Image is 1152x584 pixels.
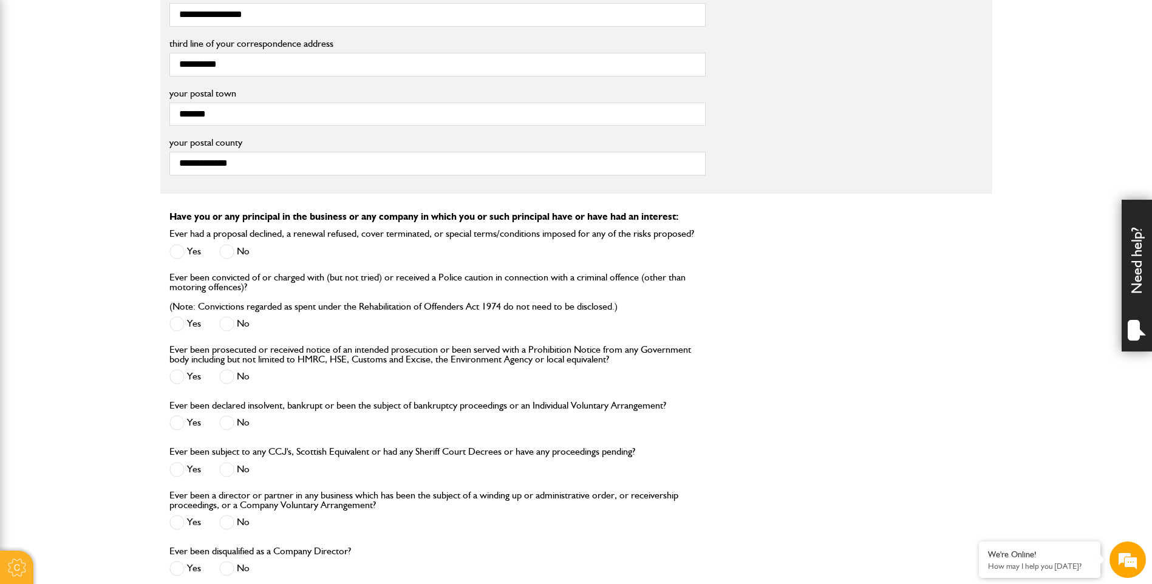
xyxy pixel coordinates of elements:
[169,447,635,457] label: Ever been subject to any CCJ's, Scottish Equivalent or had any Sheriff Court Decrees or have any ...
[169,138,706,148] label: your postal county
[16,220,222,364] textarea: Type your message and hit 'Enter'
[219,316,250,331] label: No
[16,148,222,175] input: Enter your email address
[169,212,983,222] p: Have you or any principal in the business or any company in which you or such principal have or h...
[165,374,220,390] em: Start Chat
[219,415,250,430] label: No
[169,345,706,364] label: Ever been prosecuted or received notice of an intended prosecution or been served with a Prohibit...
[169,491,706,510] label: Ever been a director or partner in any business which has been the subject of a winding up or adm...
[988,562,1091,571] p: How may I help you today?
[169,515,201,530] label: Yes
[169,316,201,331] label: Yes
[169,369,201,384] label: Yes
[63,68,204,84] div: Chat with us now
[169,546,351,556] label: Ever been disqualified as a Company Director?
[169,561,201,576] label: Yes
[16,112,222,139] input: Enter your last name
[169,415,201,430] label: Yes
[169,273,706,311] label: Ever been convicted of or charged with (but not tried) or received a Police caution in connection...
[21,67,51,84] img: d_20077148190_company_1631870298795_20077148190
[219,462,250,477] label: No
[169,229,694,239] label: Ever had a proposal declined, a renewal refused, cover terminated, or special terms/conditions im...
[169,89,706,98] label: your postal town
[219,561,250,576] label: No
[169,39,706,49] label: third line of your correspondence address
[1122,200,1152,351] div: Need help?
[169,401,666,410] label: Ever been declared insolvent, bankrupt or been the subject of bankruptcy proceedings or an Indivi...
[169,462,201,477] label: Yes
[219,369,250,384] label: No
[16,184,222,211] input: Enter your phone number
[219,515,250,530] label: No
[169,244,201,259] label: Yes
[219,244,250,259] label: No
[988,549,1091,560] div: We're Online!
[199,6,228,35] div: Minimize live chat window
